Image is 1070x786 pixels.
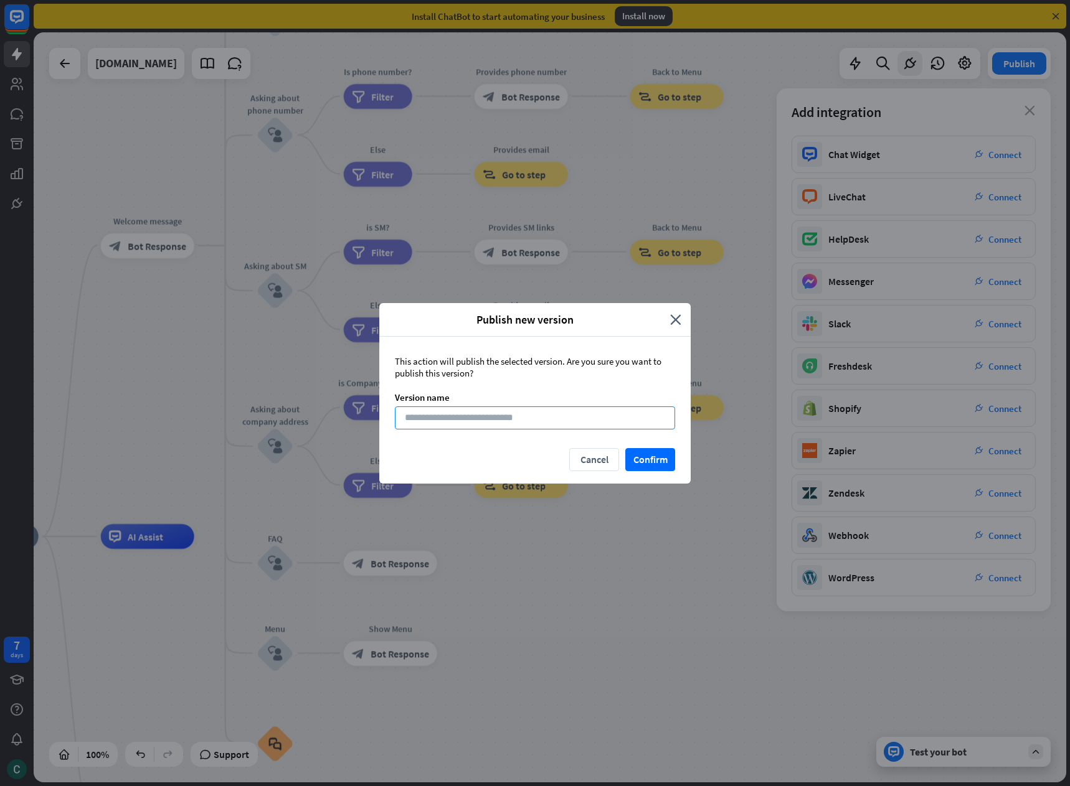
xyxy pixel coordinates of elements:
[670,312,681,327] i: close
[395,391,675,403] div: Version name
[395,355,675,379] div: This action will publish the selected version. Are you sure you want to publish this version?
[569,448,619,471] button: Cancel
[389,312,661,327] span: Publish new version
[10,5,47,42] button: Open LiveChat chat widget
[625,448,675,471] button: Confirm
